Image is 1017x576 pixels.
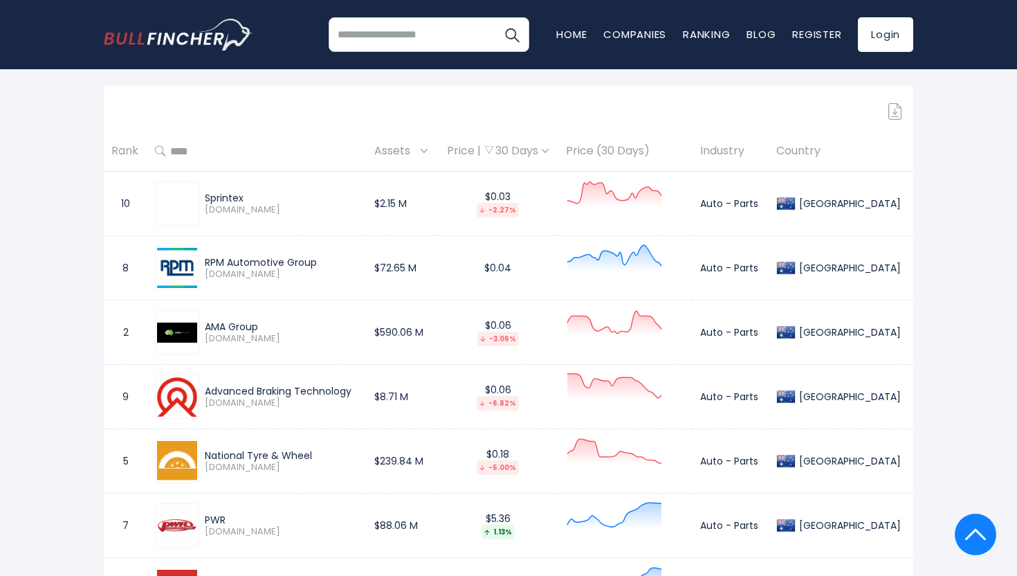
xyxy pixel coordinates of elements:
[104,365,147,429] td: 9
[796,197,901,210] div: [GEOGRAPHIC_DATA]
[477,203,519,217] div: -2.27%
[445,262,551,274] div: $0.04
[205,204,359,216] span: [DOMAIN_NAME]
[693,365,769,429] td: Auto - Parts
[104,131,147,172] th: Rank
[205,462,359,474] span: [DOMAIN_NAME]
[367,236,438,300] td: $72.65 M
[367,429,438,494] td: $239.84 M
[367,172,438,236] td: $2.15 M
[693,494,769,558] td: Auto - Parts
[445,512,551,539] div: $5.36
[603,27,666,42] a: Companies
[157,248,197,288] img: RPM.AX.png
[445,448,551,475] div: $0.18
[104,494,147,558] td: 7
[205,449,359,462] div: National Tyre & Wheel
[746,27,776,42] a: Blog
[205,192,359,204] div: Sprintex
[796,326,901,339] div: [GEOGRAPHIC_DATA]
[796,519,901,532] div: [GEOGRAPHIC_DATA]
[495,17,529,52] button: Search
[482,525,515,539] div: 1.13%
[445,319,551,346] div: $0.06
[693,236,769,300] td: Auto - Parts
[157,441,197,481] img: NTD.AX.png
[792,27,841,42] a: Register
[104,19,253,51] img: bullfincher logo
[367,494,438,558] td: $88.06 M
[558,131,693,172] th: Price (30 Days)
[796,262,901,274] div: [GEOGRAPHIC_DATA]
[205,256,359,269] div: RPM Automotive Group
[367,300,438,365] td: $590.06 M
[205,333,359,345] span: [DOMAIN_NAME]
[796,390,901,403] div: [GEOGRAPHIC_DATA]
[445,190,551,217] div: $0.03
[157,505,197,546] img: PWH.AX.png
[374,141,417,162] span: Assets
[445,144,551,159] div: Price | 30 Days
[104,300,147,365] td: 2
[693,429,769,494] td: Auto - Parts
[367,365,438,429] td: $8.71 M
[104,429,147,494] td: 5
[205,514,359,526] div: PWR
[477,332,519,346] div: -3.06%
[477,396,519,411] div: -6.82%
[796,455,901,467] div: [GEOGRAPHIC_DATA]
[477,460,519,475] div: -5.00%
[683,27,730,42] a: Ranking
[556,27,587,42] a: Home
[157,377,197,417] img: ABV.AX.png
[693,172,769,236] td: Auto - Parts
[445,384,551,411] div: $0.06
[205,385,359,397] div: Advanced Braking Technology
[205,321,359,333] div: AMA Group
[104,19,253,51] a: Go to homepage
[104,172,147,236] td: 10
[693,300,769,365] td: Auto - Parts
[157,323,197,343] img: AMA.AX.png
[205,526,359,538] span: [DOMAIN_NAME]
[858,17,913,52] a: Login
[205,397,359,409] span: [DOMAIN_NAME]
[104,236,147,300] td: 8
[693,131,769,172] th: Industry
[205,269,359,280] span: [DOMAIN_NAME]
[157,183,197,224] img: SIX.AX.png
